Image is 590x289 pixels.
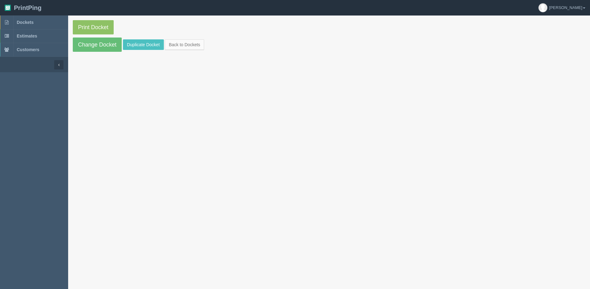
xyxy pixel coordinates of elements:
span: Customers [17,47,39,52]
a: Back to Dockets [165,39,204,50]
span: Dockets [17,20,33,25]
span: Estimates [17,33,37,38]
a: Print Docket [73,20,114,34]
a: Duplicate Docket [123,39,164,50]
img: avatar_default-7531ab5dedf162e01f1e0bb0964e6a185e93c5c22dfe317fb01d7f8cd2b1632c.jpg [539,3,547,12]
a: Change Docket [73,38,122,52]
img: logo-3e63b451c926e2ac314895c53de4908e5d424f24456219fb08d385ab2e579770.png [5,5,11,11]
